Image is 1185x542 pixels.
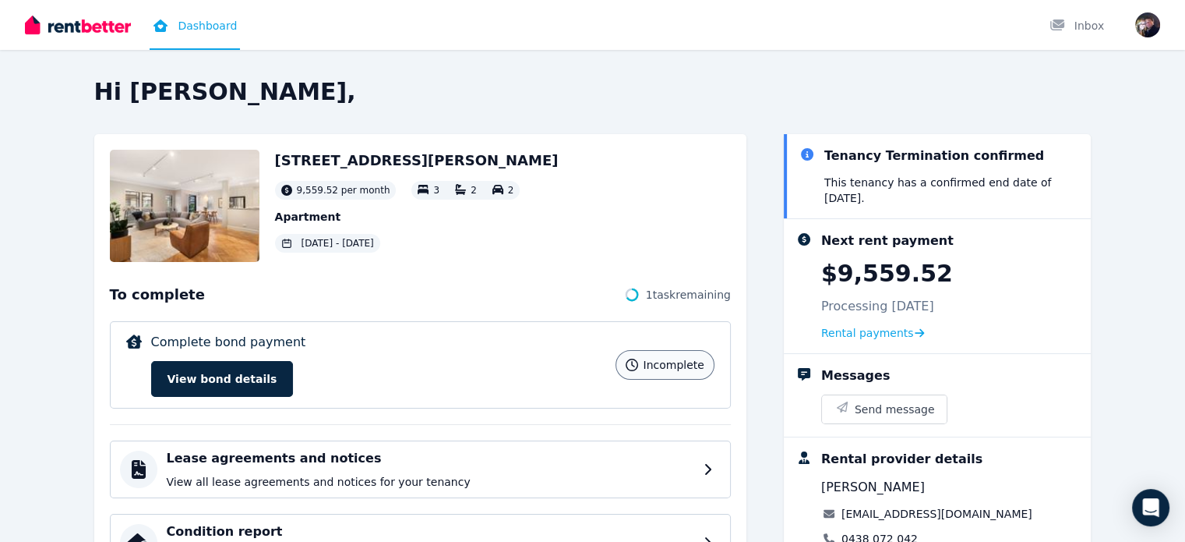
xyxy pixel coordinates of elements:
span: [DATE] - [DATE] [302,237,374,250]
span: incomplete [643,357,704,373]
span: 9,559.52 per month [297,184,390,197]
span: Send message [855,402,935,417]
span: 1 task remaining [646,287,731,303]
div: Open Intercom Messenger [1132,489,1169,526]
p: $9,559.52 [821,260,953,288]
span: To complete [110,284,205,306]
img: Joel Cornwell [1135,12,1160,37]
p: Apartment [275,209,559,225]
img: Complete bond payment [126,335,142,349]
div: Rental provider details [821,450,982,469]
p: This tenancy has a confirmed end date of [DATE] . [824,175,1079,206]
a: [EMAIL_ADDRESS][DOMAIN_NAME] [841,506,1032,522]
h2: [STREET_ADDRESS][PERSON_NAME] [275,150,559,172]
span: Rental payments [821,325,914,341]
span: 3 [433,185,439,196]
a: Rental payments [821,325,925,341]
img: Property Url [110,150,259,262]
h4: Lease agreements and notices [167,449,694,468]
span: [PERSON_NAME] [821,478,925,497]
h2: Hi [PERSON_NAME], [94,78,1092,106]
span: 2 [471,185,477,196]
div: Messages [821,367,890,385]
h4: Condition report [167,523,694,541]
p: Processing [DATE] [821,297,934,316]
img: RentBetter [25,13,131,37]
p: Complete bond payment [151,333,306,352]
button: View bond details [151,361,294,397]
button: Send message [822,395,947,423]
p: View all lease agreements and notices for your tenancy [167,474,694,490]
span: 2 [508,185,514,196]
div: Tenancy Termination confirmed [824,147,1044,165]
div: Next rent payment [821,232,954,250]
div: Inbox [1049,18,1104,34]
